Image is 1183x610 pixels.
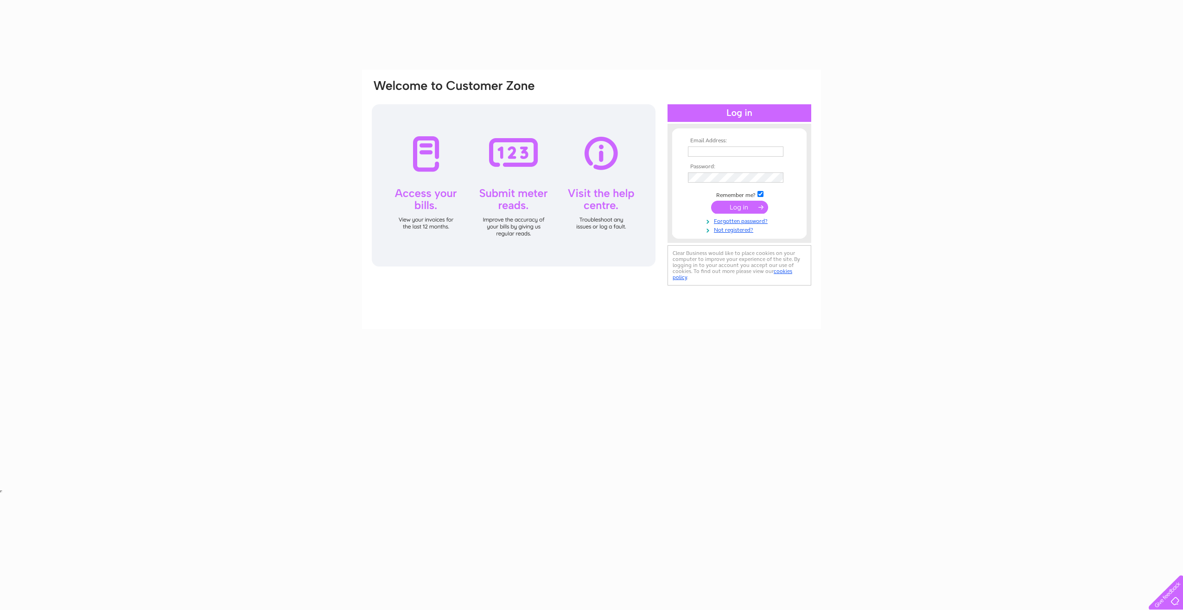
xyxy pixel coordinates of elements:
[686,164,793,170] th: Password:
[673,268,792,280] a: cookies policy
[668,245,811,286] div: Clear Business would like to place cookies on your computer to improve your experience of the sit...
[711,201,768,214] input: Submit
[688,225,793,234] a: Not registered?
[688,216,793,225] a: Forgotten password?
[686,138,793,144] th: Email Address:
[686,190,793,199] td: Remember me?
